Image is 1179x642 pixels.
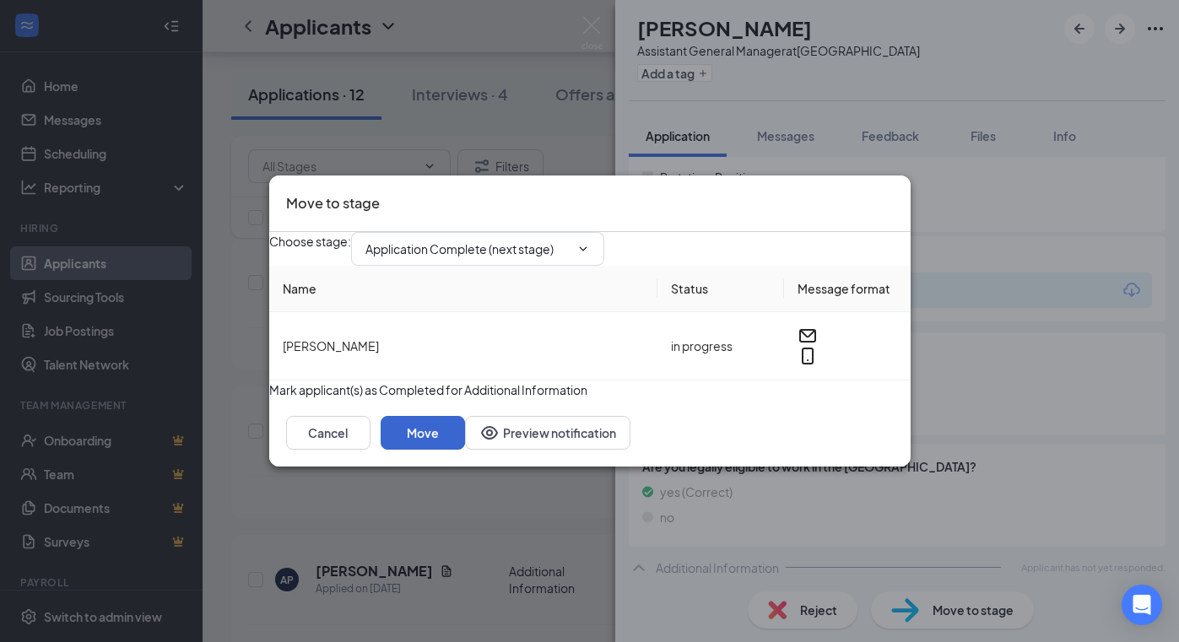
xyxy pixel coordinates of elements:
[798,326,818,346] svg: Email
[381,416,465,450] button: Move
[657,312,784,380] td: in progress
[798,346,818,366] svg: MobileSms
[784,266,911,312] th: Message format
[657,266,784,312] th: Status
[269,266,657,312] th: Name
[576,242,590,256] svg: ChevronDown
[479,423,500,443] svg: Eye
[286,192,380,214] h3: Move to stage
[286,416,370,450] button: Cancel
[1122,585,1162,625] div: Open Intercom Messenger
[269,380,587,399] span: Mark applicant(s) as Completed for Additional Information
[269,232,351,266] span: Choose stage :
[465,416,630,450] button: Preview notificationEye
[283,338,379,353] span: [PERSON_NAME]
